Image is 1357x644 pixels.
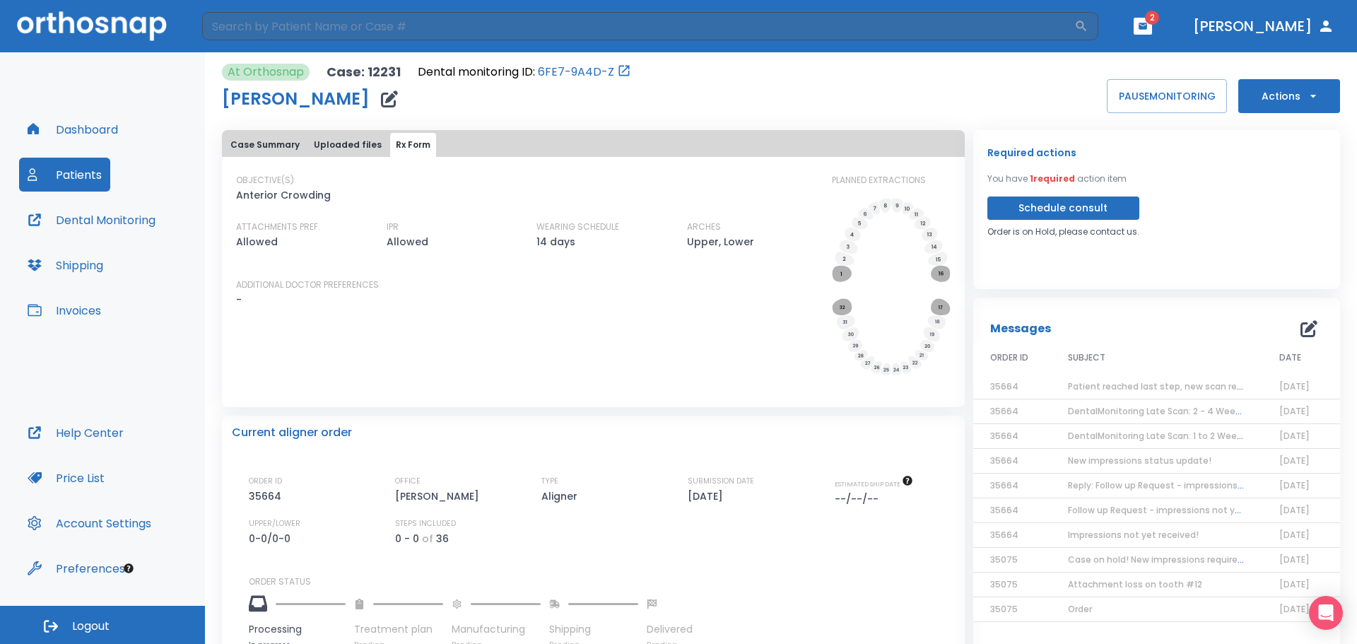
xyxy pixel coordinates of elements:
button: Actions [1238,79,1340,113]
div: Open Intercom Messenger [1309,596,1343,630]
span: [DATE] [1279,504,1310,516]
span: Logout [72,619,110,634]
button: Account Settings [19,506,160,540]
span: [DATE] [1279,455,1310,467]
div: Tooltip anchor [122,562,135,575]
p: [DATE] [688,488,728,505]
p: At Orthosnap [228,64,304,81]
div: tabs [225,133,962,157]
p: Delivered [647,622,693,637]
span: 35664 [990,479,1018,491]
p: 14 days [536,233,575,250]
button: Shipping [19,248,112,282]
p: Order is on Hold, please contact us. [987,226,1139,238]
span: 35664 [990,405,1018,417]
span: Patient reached last step, new scan required! [1068,380,1267,392]
p: PLANNED EXTRACTIONS [832,174,926,187]
p: Aligner [541,488,582,505]
p: You have action item [987,172,1127,185]
span: Order [1068,603,1092,615]
span: [DATE] [1279,529,1310,541]
span: [DATE] [1279,578,1310,590]
p: Allowed [236,233,278,250]
p: UPPER/LOWER [249,517,300,530]
p: 36 [436,530,449,547]
button: Invoices [19,293,110,327]
p: Case: 12231 [327,64,401,81]
span: [DATE] [1279,430,1310,442]
p: --/--/-- [835,491,883,508]
h1: [PERSON_NAME] [222,90,370,107]
p: ORDER STATUS [249,575,955,588]
span: 35075 [990,603,1018,615]
span: DATE [1279,351,1301,364]
button: Dashboard [19,112,127,146]
p: Shipping [549,622,638,637]
span: 35664 [990,380,1018,392]
span: SUBJECT [1068,351,1105,364]
div: Open patient in dental monitoring portal [418,64,631,81]
p: Processing [249,622,346,637]
p: SUBMISSION DATE [688,475,754,488]
input: Search by Patient Name or Case # [202,12,1074,40]
p: - [236,291,242,308]
button: Dental Monitoring [19,203,164,237]
span: DentalMonitoring Late Scan: 1 to 2 Weeks Notification [1068,430,1300,442]
span: The date will be available after approving treatment plan [835,479,913,488]
p: ATTACHMENTS PREF. [236,221,320,233]
button: Price List [19,461,113,495]
span: [DATE] [1279,405,1310,417]
p: IPR [387,221,399,233]
p: ORDER ID [249,475,282,488]
p: Allowed [387,233,428,250]
p: 0-0/0-0 [249,530,295,547]
p: ARCHES [687,221,721,233]
p: Current aligner order [232,424,352,441]
p: Messages [990,320,1051,337]
span: [DATE] [1279,380,1310,392]
span: [DATE] [1279,554,1310,566]
span: 35075 [990,578,1018,590]
p: Upper, Lower [687,233,754,250]
span: Case on hold! New impressions required for continuation order [1068,554,1341,566]
p: WEARING SCHEDULE [536,221,619,233]
button: Uploaded files [308,133,387,157]
span: 35664 [990,455,1018,467]
p: Required actions [987,144,1076,161]
button: Case Summary [225,133,305,157]
span: 35075 [990,554,1018,566]
span: 35664 [990,529,1018,541]
span: Reply: Follow up Request - impressions not yet received [1068,479,1312,491]
p: 35664 [249,488,286,505]
button: Patients [19,158,110,192]
span: [DATE] [1279,603,1310,615]
span: 2 [1145,11,1159,25]
button: PAUSEMONITORING [1107,79,1227,113]
span: [DATE] [1279,479,1310,491]
p: Treatment plan [354,622,443,637]
p: TYPE [541,475,558,488]
button: Preferences [19,551,134,585]
span: 35664 [990,430,1018,442]
p: Manufacturing [452,622,541,637]
p: STEPS INCLUDED [395,517,456,530]
p: [PERSON_NAME] [395,488,484,505]
button: [PERSON_NAME] [1187,13,1340,39]
span: Impressions not yet received! [1068,529,1199,541]
button: Rx Form [390,133,436,157]
span: ORDER ID [990,351,1028,364]
button: Help Center [19,416,132,450]
p: Anterior Crowding [236,187,331,204]
span: DentalMonitoring Late Scan: 2 - 4 Weeks Notification [1068,405,1298,417]
a: 6FE7-9A4D-Z [538,64,614,81]
span: New impressions status update! [1068,455,1211,467]
span: Follow up Request - impressions not yet received [1068,504,1284,516]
